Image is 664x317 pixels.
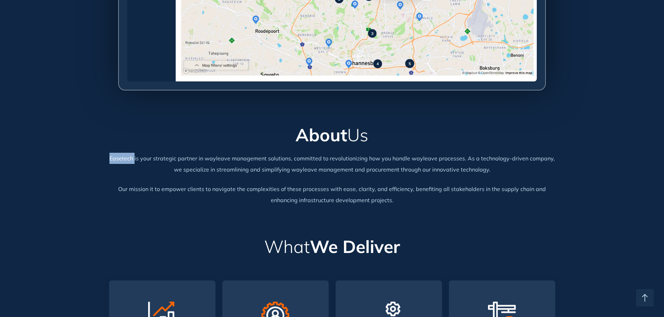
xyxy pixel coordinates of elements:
[310,236,400,257] span: We Deliver
[296,124,347,146] span: About
[109,183,555,220] div: Our mission it to empower clients to navigate the complexities of these processes with ease, clar...
[347,124,368,146] span: Us
[264,236,310,257] span: What
[109,153,555,175] div: Easetech is your strategic partner in wayleave management solutions, committed to revolutionizing...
